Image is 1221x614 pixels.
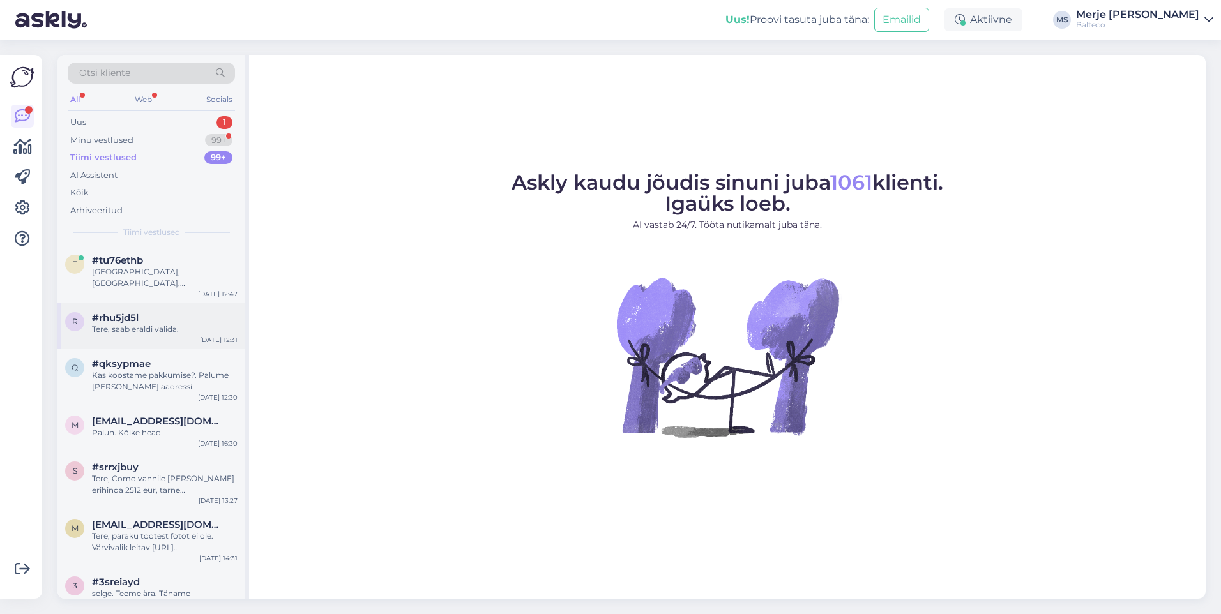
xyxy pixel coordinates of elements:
p: AI vastab 24/7. Tööta nutikamalt juba täna. [512,218,943,232]
div: [DATE] 12:30 [198,393,238,402]
div: Arhiveeritud [70,204,123,217]
span: 3 [73,581,77,590]
span: #3sreiayd [92,576,140,588]
span: s [73,466,77,475]
span: #qksypmae [92,358,151,370]
div: Socials [204,91,235,108]
span: m [72,523,79,533]
div: Uus [70,116,86,129]
img: No Chat active [612,242,842,472]
div: [DATE] 13:27 [199,496,238,505]
div: [DATE] 14:31 [199,553,238,563]
div: Web [132,91,155,108]
div: Aktiivne [944,8,1022,31]
b: Uus! [725,13,750,26]
div: 99+ [204,151,232,164]
div: [DATE] 12:31 [200,335,238,345]
span: #tu76ethb [92,255,143,266]
span: m [72,420,79,430]
div: All [68,91,82,108]
span: r [72,317,78,326]
div: [GEOGRAPHIC_DATA], [GEOGRAPHIC_DATA], [GEOGRAPHIC_DATA], [GEOGRAPHIC_DATA], 93839 Tel. [PHONE_NUM... [92,266,238,289]
img: Askly Logo [10,65,34,89]
div: Tere, Como vannile [PERSON_NAME] erihinda 2512 eur, tarne [PERSON_NAME] nädalat [92,473,238,496]
div: [DATE] 12:47 [198,289,238,299]
a: Merje [PERSON_NAME]Balteco [1076,10,1213,30]
div: Palun. Kõike head [92,427,238,438]
span: Tiimi vestlused [123,227,180,238]
span: Askly kaudu jõudis sinuni juba klienti. Igaüks loeb. [512,170,943,216]
span: #srrxjbuy [92,461,139,473]
div: Minu vestlused [70,134,133,147]
div: Tere, saab eraldi valida. [92,324,238,335]
div: Kas koostame pakkumise?. Palume [PERSON_NAME] aadressi. [92,370,238,393]
div: [DATE] 16:30 [198,438,238,448]
div: Kõik [70,186,89,199]
div: Tiimi vestlused [70,151,137,164]
button: Emailid [874,8,929,32]
span: q [72,363,78,372]
div: Balteco [1076,20,1199,30]
div: 99+ [205,134,232,147]
span: 1061 [830,170,872,195]
span: t [73,259,77,269]
span: mirjam@encelin.com [92,519,225,530]
span: #rhu5jd5l [92,312,139,324]
div: Merje [PERSON_NAME] [1076,10,1199,20]
div: Tere, paraku tootest fotot ei ole. Värvivalik leitav [URL][DOMAIN_NAME] [92,530,238,553]
div: 1 [216,116,232,129]
span: Otsi kliente [79,66,130,80]
div: selge. Teeme ära. Täname [92,588,238,599]
span: mehis.lohmus@gmail.com [92,416,225,427]
div: Proovi tasuta juba täna: [725,12,869,27]
div: AI Assistent [70,169,118,182]
div: MS [1053,11,1071,29]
